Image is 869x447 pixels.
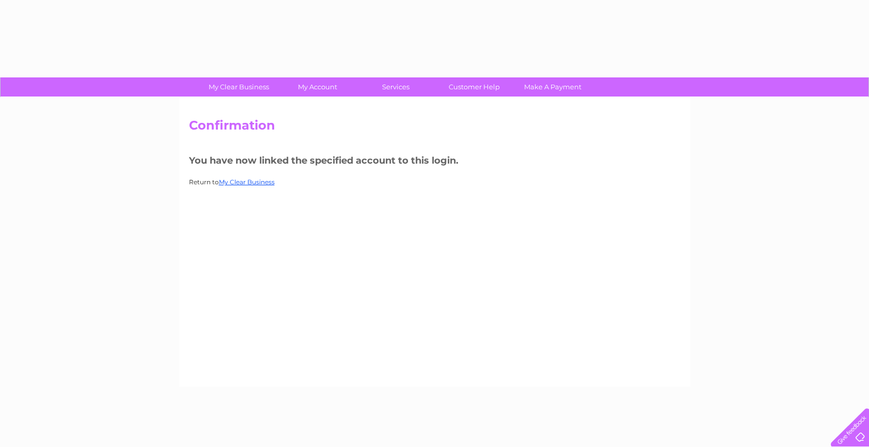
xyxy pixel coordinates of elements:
a: My Account [275,77,360,97]
a: Customer Help [432,77,517,97]
h2: Confirmation [189,118,681,138]
a: My Clear Business [196,77,281,97]
p: Return to [189,177,681,187]
a: Services [353,77,438,97]
a: My Clear Business [219,178,275,186]
a: Make A Payment [510,77,595,97]
h3: You have now linked the specified account to this login. [189,153,681,171]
